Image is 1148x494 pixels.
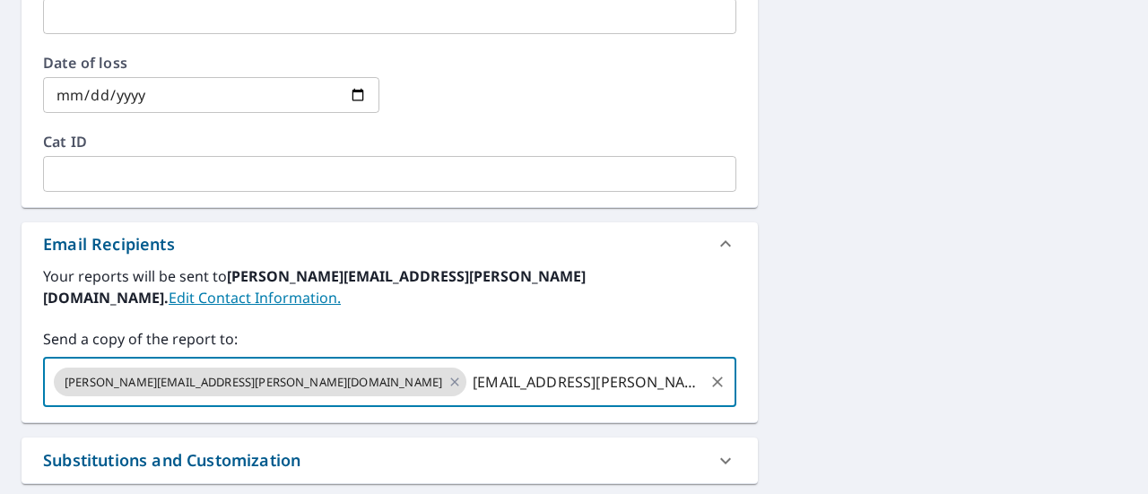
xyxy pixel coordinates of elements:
b: [PERSON_NAME][EMAIL_ADDRESS][PERSON_NAME][DOMAIN_NAME]. [43,266,586,308]
button: Clear [705,369,730,394]
label: Cat ID [43,134,736,149]
label: Date of loss [43,56,379,70]
label: Send a copy of the report to: [43,328,736,350]
span: [PERSON_NAME][EMAIL_ADDRESS][PERSON_NAME][DOMAIN_NAME] [54,374,453,391]
div: Substitutions and Customization [22,438,758,483]
div: Substitutions and Customization [43,448,300,472]
div: Email Recipients [43,232,175,256]
a: EditContactInfo [169,288,341,308]
div: Email Recipients [22,222,758,265]
div: [PERSON_NAME][EMAIL_ADDRESS][PERSON_NAME][DOMAIN_NAME] [54,368,466,396]
label: Your reports will be sent to [43,265,736,308]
